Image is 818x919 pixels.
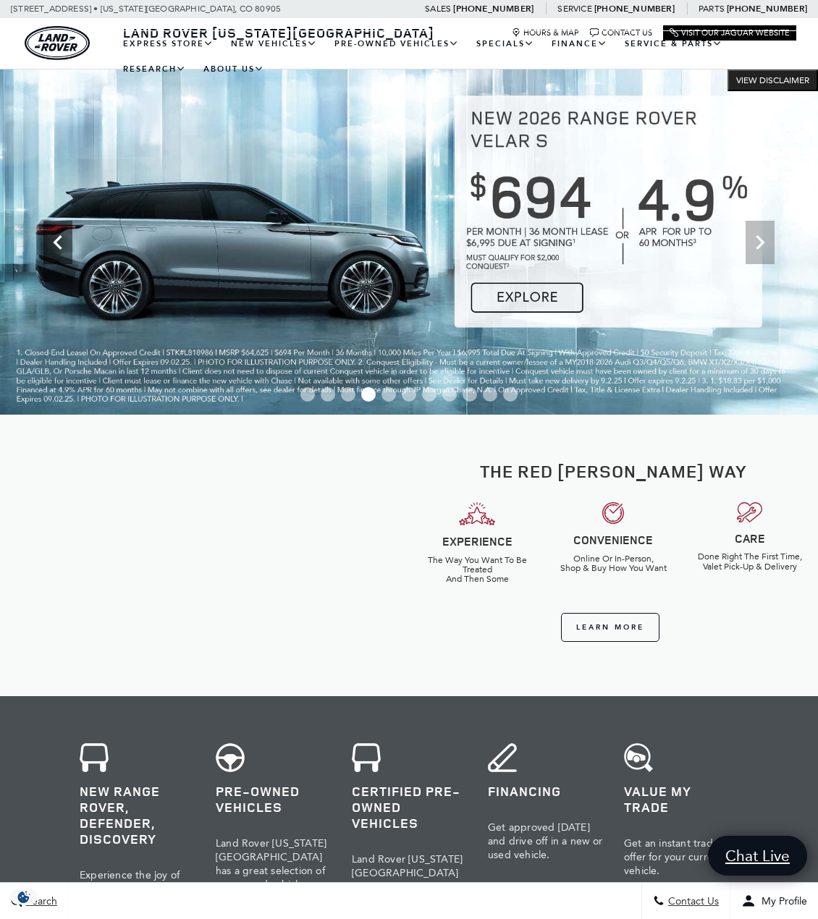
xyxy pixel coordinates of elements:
[512,28,579,38] a: Hours & Map
[7,889,41,905] img: Opt-Out Icon
[483,387,497,402] span: Go to slide 10
[114,24,443,41] a: Land Rover [US_STATE][GEOGRAPHIC_DATA]
[543,31,616,56] a: Finance
[420,462,807,480] h2: The Red [PERSON_NAME] Way
[573,532,653,548] strong: CONVENIENCE
[556,554,670,573] h6: Online Or In-Person, Shop & Buy How You Want
[594,3,675,14] a: [PHONE_NUMBER]
[756,895,807,907] span: My Profile
[381,387,396,402] span: Go to slide 5
[195,56,273,82] a: About Us
[425,4,451,14] span: Sales
[114,56,195,82] a: Research
[463,387,477,402] span: Go to slide 9
[442,533,513,549] strong: EXPERIENCE
[114,31,222,56] a: EXPRESS STORE
[488,743,517,772] img: cta-icon-financing
[222,31,326,56] a: New Vehicles
[7,889,41,905] section: Click to Open Cookie Consent Modal
[422,387,437,402] span: Go to slide 7
[488,783,602,799] h3: Financing
[352,783,466,831] h3: Certified Pre-Owned Vehicles
[216,837,326,891] span: Land Rover [US_STATE][GEOGRAPHIC_DATA] has a great selection of pre-owned vehicles.
[708,836,807,876] a: Chat Live
[590,28,652,38] a: Contact Us
[80,743,109,772] img: cta-icon-newvehicles
[624,743,653,772] img: Value Trade
[670,28,790,38] a: Visit Our Jaguar Website
[43,221,72,264] div: Previous
[727,3,807,14] a: [PHONE_NUMBER]
[718,846,797,865] span: Chat Live
[488,821,602,861] span: Get approved [DATE] and drive off in a new or used vehicle.
[361,387,376,402] span: Go to slide 4
[402,387,416,402] span: Go to slide 6
[746,221,775,264] div: Next
[216,743,245,772] img: cta-icon-usedvehicles
[442,387,457,402] span: Go to slide 8
[25,26,90,60] a: land-rover
[11,4,281,14] a: [STREET_ADDRESS] • [US_STATE][GEOGRAPHIC_DATA], CO 80905
[503,387,518,402] span: Go to slide 11
[300,387,315,402] span: Go to slide 1
[114,31,796,82] nav: Main Navigation
[25,26,90,60] img: Land Rover
[561,613,659,642] a: Learn More
[557,4,591,14] span: Service
[616,31,731,56] a: Service & Parts
[341,387,355,402] span: Go to slide 3
[624,783,738,815] h3: Value My Trade
[326,31,468,56] a: Pre-Owned Vehicles
[624,837,731,877] span: Get an instant trade-in offer for your current vehicle.
[735,530,765,546] strong: CARE
[468,31,543,56] a: Specials
[693,552,807,571] h6: Done Right The First Time, Valet Pick-Up & Delivery
[420,556,534,585] h6: The Way You Want To Be Treated And Then Some
[83,487,326,623] iframe: YouTube video player
[453,3,534,14] a: [PHONE_NUMBER]
[699,4,725,14] span: Parts
[123,24,434,41] span: Land Rover [US_STATE][GEOGRAPHIC_DATA]
[216,783,330,815] h3: Pre-Owned Vehicles
[80,783,194,847] h3: New Range Rover, Defender, Discovery
[321,387,335,402] span: Go to slide 2
[730,883,818,919] button: Open user profile menu
[665,895,719,907] span: Contact Us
